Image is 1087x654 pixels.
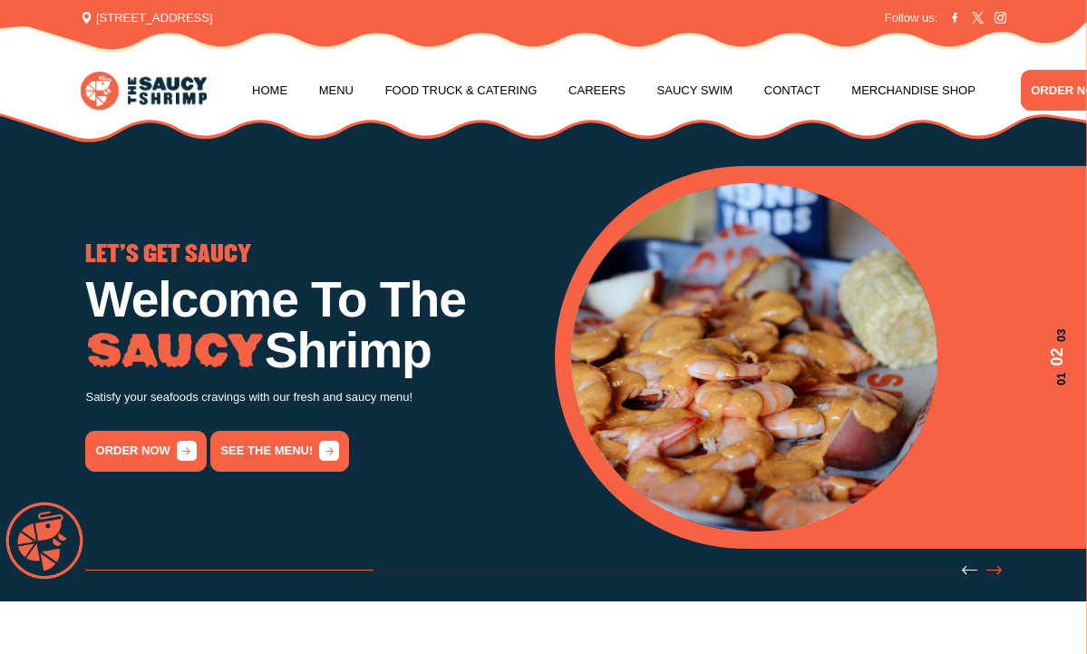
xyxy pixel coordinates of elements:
[385,56,538,125] a: Food Truck & Catering
[81,9,212,27] span: [STREET_ADDRESS]
[81,72,207,110] img: logo
[85,333,264,370] img: Image
[764,56,820,125] a: Contact
[85,275,532,376] h1: Welcome To The Shrimp
[571,183,937,532] img: Banner Image
[85,243,532,472] div: 1 / 3
[319,56,354,125] a: Menu
[210,431,349,472] a: See the menu!
[85,431,206,472] a: order now
[1045,328,1070,341] span: 03
[252,56,287,125] a: Home
[571,183,1070,532] div: 2 / 3
[851,56,975,125] a: Merchandise Shop
[1045,373,1070,386] span: 01
[85,243,251,266] span: LET'S GET SAUCY
[962,562,977,578] button: Previous slide
[885,9,938,27] span: Follow us:
[568,56,626,125] a: Careers
[1045,348,1070,366] span: 02
[657,56,733,125] a: Saucy Swim
[85,387,532,408] p: Satisfy your seafoods cravings with our fresh and saucy menu!
[986,562,1002,578] button: Next slide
